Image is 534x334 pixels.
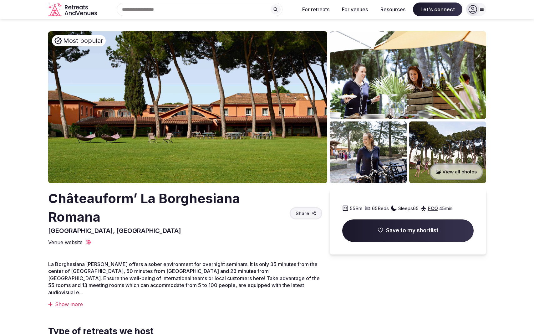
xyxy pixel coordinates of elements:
[337,3,373,16] button: For venues
[290,207,322,219] button: Share
[409,121,486,183] img: Venue gallery photo
[48,31,327,183] img: Venue cover photo
[48,189,287,226] h2: Châteauform’ La Borghesiana Romana
[48,227,181,234] span: [GEOGRAPHIC_DATA], [GEOGRAPHIC_DATA]
[386,227,439,234] span: Save to my shortlist
[372,205,389,212] span: 65 Beds
[48,301,322,308] div: Show more
[297,3,334,16] button: For retreats
[48,261,320,295] span: La Borghesiana [PERSON_NAME] offers a sober environment for overnight seminars. It is only 35 min...
[375,3,410,16] button: Resources
[430,163,483,180] button: View all photos
[330,121,407,183] img: Venue gallery photo
[48,3,98,17] svg: Retreats and Venues company logo
[350,205,363,212] span: 55 Brs
[330,31,486,119] img: Venue gallery photo
[398,205,419,212] span: Sleeps 65
[439,205,452,212] span: 45 min
[413,3,462,16] span: Let's connect
[48,239,91,246] a: Venue website
[63,36,103,45] span: Most popular
[48,3,98,17] a: Visit the homepage
[428,205,438,211] a: FCO
[48,239,83,246] span: Venue website
[296,210,309,217] span: Share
